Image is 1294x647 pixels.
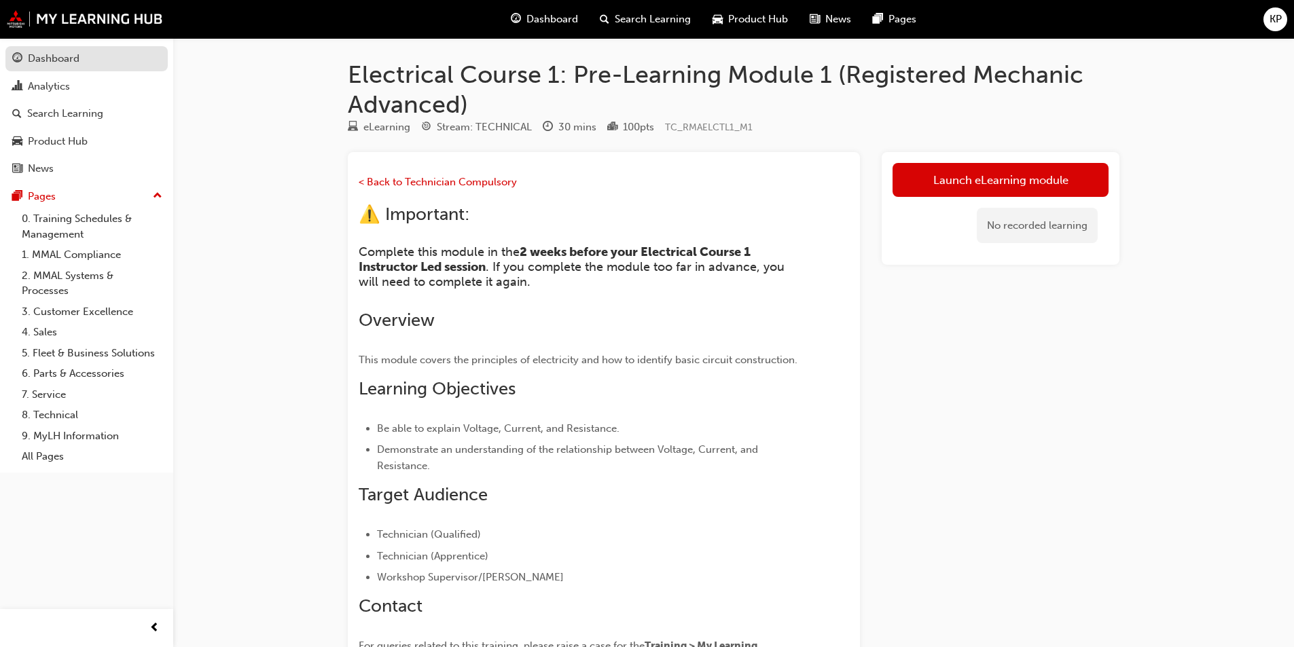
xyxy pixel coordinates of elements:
[615,12,691,27] span: Search Learning
[377,443,761,472] span: Demonstrate an understanding of the relationship between Voltage, Current, and Resistance.
[359,244,753,274] span: 2 weeks before your Electrical Course 1 Instructor Led session
[377,528,481,540] span: Technician (Qualified)
[359,595,423,616] span: Contact
[558,119,596,135] div: 30 mins
[12,81,22,93] span: chart-icon
[713,11,723,28] span: car-icon
[873,11,883,28] span: pages-icon
[359,310,435,331] span: Overview
[359,378,516,399] span: Learning Objectives
[5,129,168,154] a: Product Hub
[27,106,103,122] div: Search Learning
[12,53,22,65] span: guage-icon
[421,119,532,136] div: Stream
[359,176,517,188] a: < Back to Technician Compulsory
[16,363,168,384] a: 6. Parts & Accessories
[348,122,358,134] span: learningResourceType_ELEARNING-icon
[16,301,168,322] a: 3. Customer Excellence
[825,12,851,27] span: News
[16,446,168,467] a: All Pages
[589,5,702,33] a: search-iconSearch Learning
[16,343,168,364] a: 5. Fleet & Business Solutions
[421,122,431,134] span: target-icon
[5,184,168,209] button: Pages
[377,571,564,583] span: Workshop Supervisor/[PERSON_NAME]
[359,244,520,259] span: Complete this module in the
[153,187,162,205] span: up-icon
[28,189,56,204] div: Pages
[799,5,862,33] a: news-iconNews
[1263,7,1287,31] button: KP
[728,12,788,27] span: Product Hub
[12,136,22,148] span: car-icon
[543,122,553,134] span: clock-icon
[348,119,410,136] div: Type
[16,208,168,244] a: 0. Training Schedules & Management
[5,101,168,126] a: Search Learning
[16,426,168,447] a: 9. MyLH Information
[28,134,88,149] div: Product Hub
[665,122,753,133] span: Learning resource code
[810,11,820,28] span: news-icon
[359,259,788,289] span: . If you complete the module too far in advance, you will need to complete it again.
[977,208,1098,244] div: No recorded learning
[862,5,927,33] a: pages-iconPages
[526,12,578,27] span: Dashboard
[12,163,22,175] span: news-icon
[12,191,22,203] span: pages-icon
[16,384,168,405] a: 7. Service
[600,11,609,28] span: search-icon
[348,60,1119,119] h1: Electrical Course 1: Pre-Learning Module 1 (Registered Mechanic Advanced)
[377,422,619,435] span: Be able to explain Voltage, Current, and Resistance.
[28,79,70,94] div: Analytics
[7,10,163,28] img: mmal
[16,322,168,343] a: 4. Sales
[511,11,521,28] span: guage-icon
[16,244,168,265] a: 1. MMAL Compliance
[893,163,1109,197] a: Launch eLearning module
[437,119,532,135] div: Stream: TECHNICAL
[5,43,168,184] button: DashboardAnalyticsSearch LearningProduct HubNews
[359,354,797,366] span: This module covers the principles of electricity and how to identify basic circuit construction.
[28,51,79,67] div: Dashboard
[623,119,654,135] div: 100 pts
[12,108,22,120] span: search-icon
[5,74,168,99] a: Analytics
[500,5,589,33] a: guage-iconDashboard
[888,12,916,27] span: Pages
[5,46,168,71] a: Dashboard
[607,122,617,134] span: podium-icon
[16,265,168,301] a: 2. MMAL Systems & Processes
[363,119,410,135] div: eLearning
[359,484,488,505] span: Target Audience
[5,156,168,181] a: News
[359,204,469,225] span: ⚠️ Important:
[149,620,160,637] span: prev-icon
[1270,12,1282,27] span: KP
[28,161,54,177] div: News
[16,405,168,426] a: 8. Technical
[607,119,654,136] div: Points
[702,5,799,33] a: car-iconProduct Hub
[543,119,596,136] div: Duration
[377,550,488,562] span: Technician (Apprentice)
